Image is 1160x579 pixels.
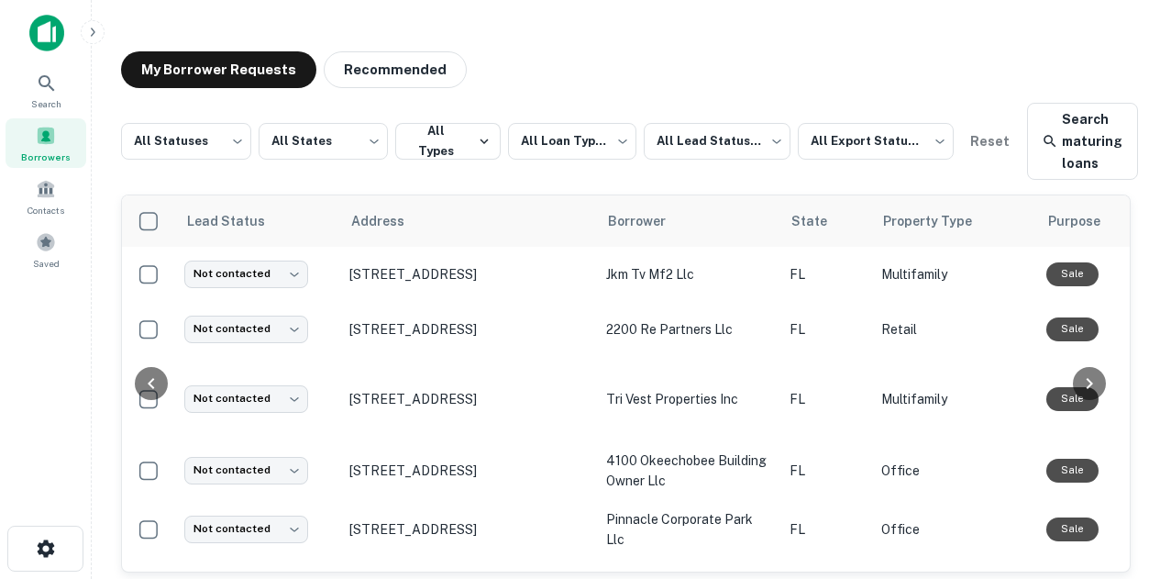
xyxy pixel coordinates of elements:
[508,117,636,165] div: All Loan Types
[872,195,1037,247] th: Property Type
[881,319,1028,340] p: Retail
[606,319,771,340] p: 2200 re partners llc
[606,509,771,550] p: pinnacle corporate park llc
[881,519,1028,540] p: Office
[349,391,588,407] p: [STREET_ADDRESS]
[349,521,588,538] p: [STREET_ADDRESS]
[349,462,588,479] p: [STREET_ADDRESS]
[340,195,597,247] th: Address
[29,15,64,51] img: capitalize-icon.png
[33,256,60,271] span: Saved
[790,389,863,409] p: FL
[790,519,863,540] p: FL
[790,264,863,284] p: FL
[184,261,308,287] div: Not contacted
[349,266,588,283] p: [STREET_ADDRESS]
[28,203,64,217] span: Contacts
[184,516,308,542] div: Not contacted
[1046,262,1099,285] div: Sale
[121,51,316,88] button: My Borrower Requests
[186,210,289,232] span: Lead Status
[349,321,588,338] p: [STREET_ADDRESS]
[790,319,863,340] p: FL
[6,172,86,221] a: Contacts
[881,389,1028,409] p: Multifamily
[395,123,501,160] button: All Types
[1046,459,1099,482] div: Sale
[790,461,863,481] p: FL
[6,118,86,168] a: Borrowers
[1046,518,1099,540] div: Sale
[1046,317,1099,340] div: Sale
[1048,210,1124,232] span: Purpose
[6,65,86,115] a: Search
[881,461,1028,481] p: Office
[324,51,467,88] button: Recommended
[184,385,308,412] div: Not contacted
[606,389,771,409] p: tri vest properties inc
[780,195,872,247] th: State
[259,117,389,165] div: All States
[881,264,1028,284] p: Multifamily
[31,96,61,111] span: Search
[606,264,771,284] p: jkm tv mf2 llc
[608,210,690,232] span: Borrower
[597,195,780,247] th: Borrower
[121,117,251,165] div: All Statuses
[184,316,308,342] div: Not contacted
[606,451,771,491] p: 4100 okeechobee building owner llc
[791,210,851,232] span: State
[1068,432,1160,520] iframe: Chat Widget
[351,210,428,232] span: Address
[961,123,1020,160] button: Reset
[1027,103,1138,180] a: Search maturing loans
[21,150,71,164] span: Borrowers
[1046,387,1099,410] div: Sale
[6,225,86,274] a: Saved
[175,195,340,247] th: Lead Status
[798,117,954,165] div: All Export Statuses
[644,117,790,165] div: All Lead Statuses
[883,210,996,232] span: Property Type
[184,457,308,484] div: Not contacted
